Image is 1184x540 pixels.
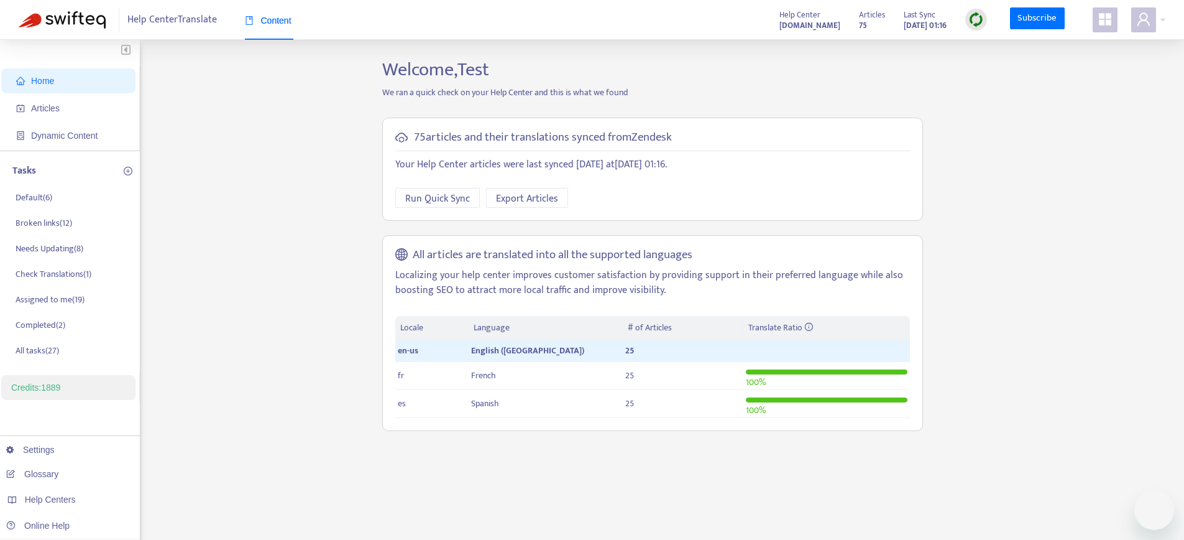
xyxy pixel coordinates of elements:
iframe: Button to launch messaging window [1134,490,1174,530]
span: Export Articles [496,191,558,207]
a: Online Help [6,521,70,531]
p: Broken links ( 12 ) [16,216,72,230]
h5: 75 articles and their translations synced from Zendesk [414,131,672,145]
p: Localizing your help center improves customer satisfaction by providing support in their preferre... [395,268,910,298]
p: Completed ( 2 ) [16,319,65,332]
p: All tasks ( 27 ) [16,344,59,357]
th: Locale [395,316,469,340]
span: Spanish [471,396,499,411]
p: We ran a quick check on your Help Center and this is what we found [373,86,932,99]
span: Welcome, Test [382,54,489,85]
span: Articles [31,103,60,113]
a: [DOMAIN_NAME] [779,18,840,32]
strong: [DATE] 01:16 [904,19,947,32]
span: Run Quick Sync [405,191,470,207]
strong: 75 [859,19,867,32]
span: book [245,16,254,25]
span: 25 [625,343,634,358]
th: Language [469,316,623,340]
a: Glossary [6,469,58,479]
span: Content [245,16,291,26]
button: Export Articles [486,188,568,208]
span: Help Center Translate [127,8,217,32]
span: 100 % [746,403,766,417]
span: home [16,77,25,85]
span: Help Center [779,8,820,22]
span: global [395,248,408,263]
span: 100 % [746,375,766,389]
span: Last Sync [904,8,935,22]
span: Articles [859,8,885,22]
span: Help Centers [25,495,76,505]
span: es [398,396,406,411]
span: appstore [1098,12,1113,27]
strong: [DOMAIN_NAME] [779,19,840,32]
span: Home [31,76,54,86]
span: cloud-sync [395,131,408,144]
p: Check Translations ( 1 ) [16,268,91,281]
span: fr [398,368,404,383]
span: en-us [398,343,418,358]
p: Needs Updating ( 8 ) [16,242,83,255]
p: Assigned to me ( 19 ) [16,293,85,306]
span: French [471,368,496,383]
span: English ([GEOGRAPHIC_DATA]) [471,343,584,358]
p: Default ( 6 ) [16,191,52,204]
span: account-book [16,104,25,113]
p: Tasks [12,164,36,179]
a: Subscribe [1010,7,1065,30]
span: Dynamic Content [31,131,98,141]
img: sync.dc5367851b00ba804db3.png [968,12,984,27]
span: 25 [625,396,634,411]
span: container [16,131,25,140]
img: Swifteq [19,11,106,29]
button: Run Quick Sync [395,188,480,208]
h5: All articles are translated into all the supported languages [413,248,692,263]
th: # of Articles [623,316,743,340]
span: 25 [625,368,634,383]
div: Translate Ratio [748,321,905,335]
p: Your Help Center articles were last synced [DATE] at [DATE] 01:16 . [395,157,910,172]
a: Settings [6,445,55,455]
span: plus-circle [124,167,132,175]
a: Credits:1889 [11,383,60,393]
span: user [1136,12,1151,27]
